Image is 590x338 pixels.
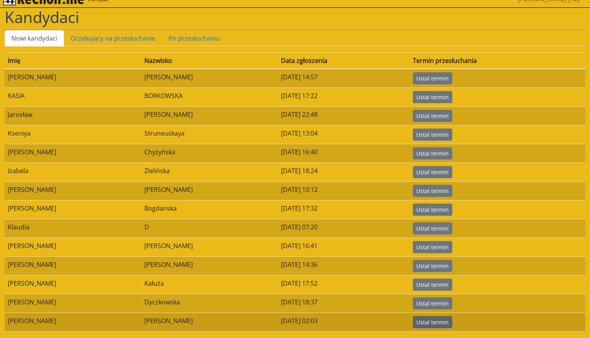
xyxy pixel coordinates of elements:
[5,125,141,144] td: Kseniya
[141,106,278,125] td: [PERSON_NAME]
[413,110,452,122] button: Ustal termin
[144,56,275,65] div: Nazwisko
[141,125,278,144] td: Struneuskaya
[5,181,141,200] td: [PERSON_NAME]
[278,144,410,163] td: [DATE] 16:40
[64,30,162,46] a: Oczekujący na przesłuchanie
[5,200,141,219] td: [PERSON_NAME]
[141,238,278,256] td: [PERSON_NAME]
[5,106,141,125] td: Jarosław
[5,294,141,313] td: [PERSON_NAME]
[278,219,410,238] td: [DATE] 07:20
[5,69,141,88] td: [PERSON_NAME]
[413,279,452,291] button: Ustal termin
[278,88,410,106] td: [DATE] 17:22
[5,313,141,331] td: [PERSON_NAME]
[141,219,278,238] td: D
[413,260,452,272] button: Ustal termin
[141,163,278,181] td: ZIelińska
[141,200,278,219] td: Bogdanska
[278,181,410,200] td: [DATE] 10:12
[278,69,410,88] td: [DATE] 14:57
[141,144,278,163] td: Chyżyńska
[5,88,141,106] td: KASIA
[141,181,278,200] td: [PERSON_NAME]
[5,219,141,238] td: Klaudia
[278,275,410,294] td: [DATE] 17:52
[5,238,141,256] td: [PERSON_NAME]
[141,294,278,313] td: Dyczkowska
[278,238,410,256] td: [DATE] 16:41
[413,147,452,159] button: Ustal termin
[413,185,452,197] button: Ustal termin
[413,222,452,234] button: Ustal termin
[5,256,141,275] td: [PERSON_NAME]
[413,56,582,65] div: Termin przesłuchania
[5,30,64,46] a: Nowi kandydaci
[281,56,407,65] div: Data zgłoszenia
[413,297,452,309] button: Ustal termin
[5,6,79,28] span: Kandydaci
[162,30,226,46] a: Po przesłuchaniu
[278,106,410,125] td: [DATE] 22:48
[141,313,278,331] td: [PERSON_NAME]
[5,275,141,294] td: [PERSON_NAME]
[278,256,410,275] td: [DATE] 14:36
[141,69,278,88] td: [PERSON_NAME]
[5,144,141,163] td: [PERSON_NAME]
[278,200,410,219] td: [DATE] 17:32
[413,129,452,141] button: Ustal termin
[5,163,141,181] td: Izabela
[141,275,278,294] td: Kałuża
[278,294,410,313] td: [DATE] 18:37
[413,241,452,253] button: Ustal termin
[278,313,410,331] td: [DATE] 02:03
[413,72,452,84] button: Ustal termin
[413,204,452,216] button: Ustal termin
[278,125,410,144] td: [DATE] 13:04
[141,88,278,106] td: BORKOWSKA
[413,316,452,328] button: Ustal termin
[141,256,278,275] td: [PERSON_NAME]
[8,56,138,65] div: Imię
[413,91,452,103] button: Ustal termin
[278,163,410,181] td: [DATE] 18:24
[413,166,452,178] button: Ustal termin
